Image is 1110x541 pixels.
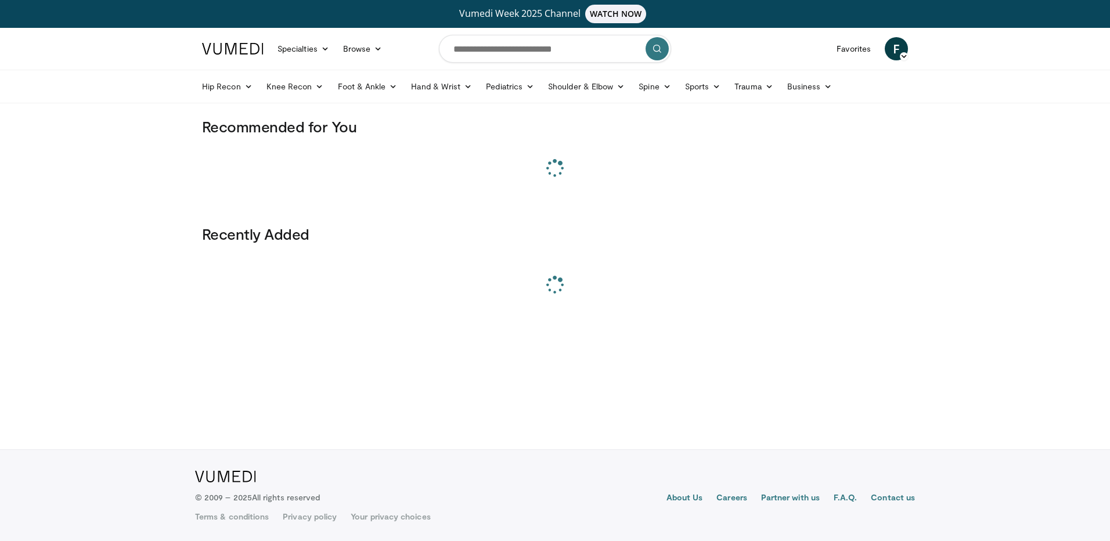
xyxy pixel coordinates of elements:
h3: Recently Added [202,225,908,243]
span: All rights reserved [252,492,320,502]
a: F.A.Q. [834,492,857,506]
a: Trauma [727,75,780,98]
a: Spine [632,75,677,98]
a: Favorites [830,37,878,60]
a: Privacy policy [283,511,337,522]
a: Hip Recon [195,75,260,98]
img: VuMedi Logo [202,43,264,55]
a: F [885,37,908,60]
a: Contact us [871,492,915,506]
a: Business [780,75,839,98]
a: Careers [716,492,747,506]
a: Terms & conditions [195,511,269,522]
img: VuMedi Logo [195,471,256,482]
a: Foot & Ankle [331,75,405,98]
a: Vumedi Week 2025 ChannelWATCH NOW [204,5,906,23]
a: Specialties [271,37,336,60]
a: Sports [678,75,728,98]
a: Pediatrics [479,75,541,98]
a: About Us [666,492,703,506]
a: Partner with us [761,492,820,506]
p: © 2009 – 2025 [195,492,320,503]
a: Your privacy choices [351,511,430,522]
h3: Recommended for You [202,117,908,136]
a: Shoulder & Elbow [541,75,632,98]
span: WATCH NOW [585,5,647,23]
a: Hand & Wrist [404,75,479,98]
a: Knee Recon [260,75,331,98]
a: Browse [336,37,390,60]
input: Search topics, interventions [439,35,671,63]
